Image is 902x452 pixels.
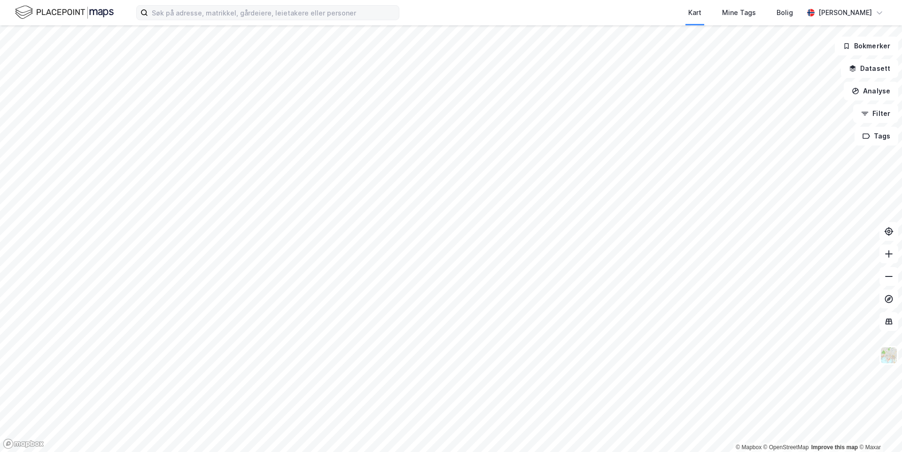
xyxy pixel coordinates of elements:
div: [PERSON_NAME] [818,7,872,18]
iframe: Chat Widget [855,407,902,452]
input: Søk på adresse, matrikkel, gårdeiere, leietakere eller personer [148,6,399,20]
button: Bokmerker [835,37,898,55]
a: Mapbox [736,444,762,451]
img: Z [880,346,898,364]
button: Tags [855,127,898,146]
button: Datasett [841,59,898,78]
a: Mapbox homepage [3,438,44,449]
button: Analyse [844,82,898,100]
div: Kontrollprogram for chat [855,407,902,452]
img: logo.f888ab2527a4732fd821a326f86c7f29.svg [15,4,114,21]
a: Improve this map [811,444,858,451]
div: Mine Tags [722,7,756,18]
a: OpenStreetMap [763,444,809,451]
div: Bolig [777,7,793,18]
button: Filter [853,104,898,123]
div: Kart [688,7,701,18]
